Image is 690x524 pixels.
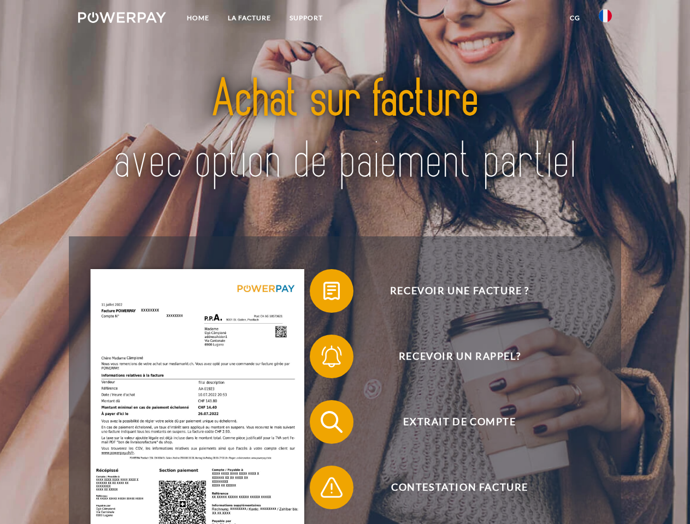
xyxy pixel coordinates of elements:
[310,269,594,313] button: Recevoir une facture ?
[280,8,332,28] a: Support
[178,8,219,28] a: Home
[561,8,589,28] a: CG
[310,400,594,444] button: Extrait de compte
[326,400,593,444] span: Extrait de compte
[104,52,586,209] img: title-powerpay_fr.svg
[219,8,280,28] a: LA FACTURE
[310,335,594,378] button: Recevoir un rappel?
[318,474,345,501] img: qb_warning.svg
[326,269,593,313] span: Recevoir une facture ?
[310,466,594,509] button: Contestation Facture
[326,335,593,378] span: Recevoir un rappel?
[78,12,166,23] img: logo-powerpay-white.svg
[318,277,345,305] img: qb_bill.svg
[318,408,345,436] img: qb_search.svg
[318,343,345,370] img: qb_bell.svg
[326,466,593,509] span: Contestation Facture
[599,9,612,22] img: fr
